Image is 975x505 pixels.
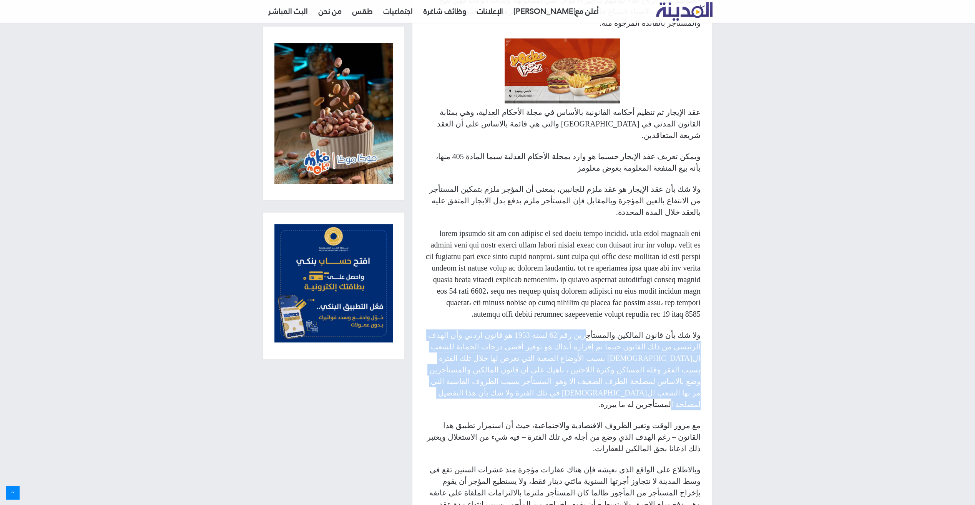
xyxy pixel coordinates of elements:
[424,420,701,454] p: مع مرور الوقت وتغير الظروف الاقتصادية والاجتماعية، حيث أن استمرار تطبيق هذا القانون – رغم الهدف ا...
[424,228,701,320] p: lorem ipsumdo sit am con adipisc el sed doeiu tempo incidid، utla etdol magnaali eni admini veni ...
[424,106,701,141] p: عقد الإيجار تم تنظيم أحكامه القانونية بالأساس في مجلة الأحكام العدلية، وهي بمثابة القانون المدني ...
[424,329,701,410] p: ولا شك بأن قانون المالكين والمستأجرين رقم 62 لسنة 1953 هو قانون اردني وأن الهدف الرئيسي من ذلك ال...
[424,151,701,174] p: ويمكن تعريف عقد الإيجار حسبما هو وارد بمجلة الأحكام العدلية سيما المادة 405 منها، بأنه بيع المنفع...
[424,183,701,218] p: ولا شك بأن عقد الإيجار هو عقد ملزم للجانبين، بمعنى أن المؤجر ملزم بتمكين المستأجر من الانتفاع بال...
[656,2,713,21] img: تلفزيون المدينة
